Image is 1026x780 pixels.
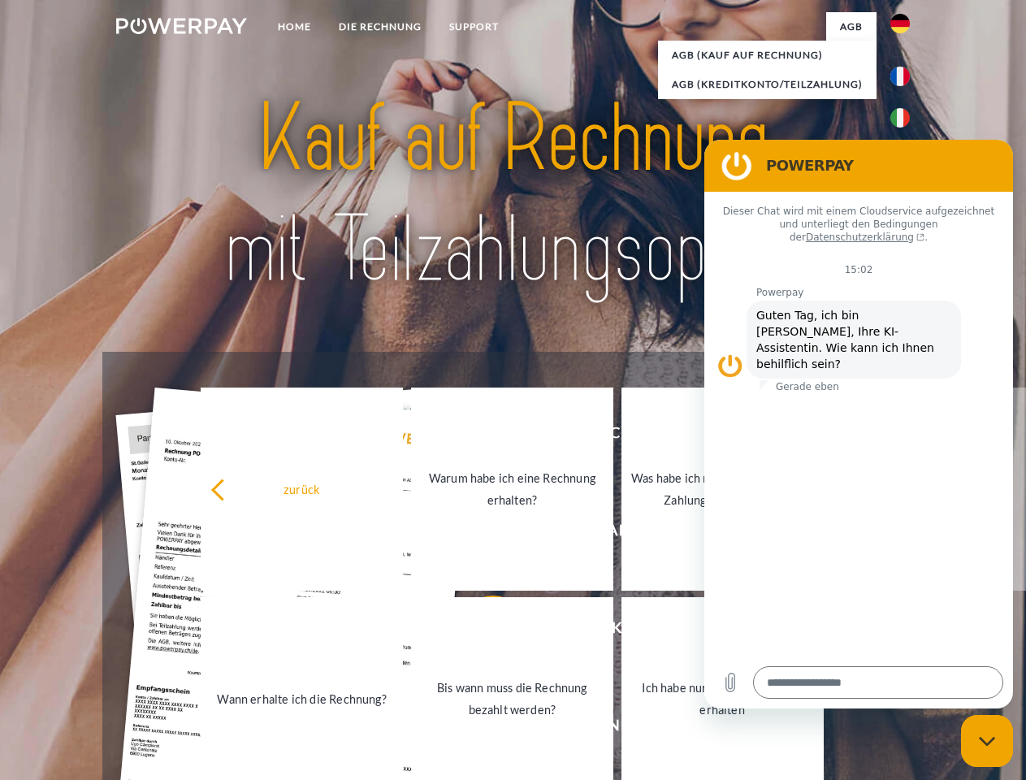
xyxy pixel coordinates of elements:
[210,687,393,709] div: Wann erhalte ich die Rechnung?
[264,12,325,41] a: Home
[631,467,814,511] div: Was habe ich noch offen, ist meine Zahlung eingegangen?
[421,467,604,511] div: Warum habe ich eine Rechnung erhalten?
[435,12,513,41] a: SUPPORT
[890,108,910,128] img: it
[658,70,877,99] a: AGB (Kreditkonto/Teilzahlung)
[631,677,814,721] div: Ich habe nur eine Teillieferung erhalten
[658,41,877,70] a: AGB (Kauf auf Rechnung)
[210,478,393,500] div: zurück
[890,67,910,86] img: fr
[421,677,604,721] div: Bis wann muss die Rechnung bezahlt werden?
[621,388,824,591] a: Was habe ich noch offen, ist meine Zahlung eingegangen?
[325,12,435,41] a: DIE RECHNUNG
[826,12,877,41] a: agb
[116,18,247,34] img: logo-powerpay-white.svg
[890,14,910,33] img: de
[155,78,871,311] img: title-powerpay_de.svg
[704,140,1013,708] iframe: Messaging-Fenster
[961,715,1013,767] iframe: Schaltfläche zum Öffnen des Messaging-Fensters; Konversation läuft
